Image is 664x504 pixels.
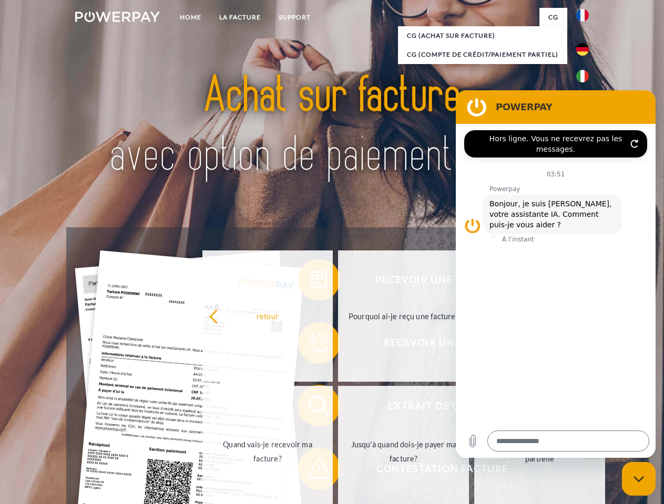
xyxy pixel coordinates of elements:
[209,309,327,323] div: retour
[456,90,656,458] iframe: Fenêtre de messagerie
[344,437,463,466] div: Jusqu'à quand dois-je payer ma facture?
[210,8,270,27] a: LA FACTURE
[398,45,567,64] a: CG (Compte de crédit/paiement partiel)
[398,26,567,45] a: CG (achat sur facture)
[171,8,210,27] a: Home
[576,9,589,22] img: fr
[75,12,160,22] img: logo-powerpay-white.svg
[622,462,656,496] iframe: Bouton de lancement de la fenêtre de messagerie, conversation en cours
[576,70,589,82] img: it
[209,437,327,466] div: Quand vais-je recevoir ma facture?
[100,50,564,201] img: title-powerpay_fr.svg
[344,309,463,323] div: Pourquoi ai-je reçu une facture?
[539,8,567,27] a: CG
[270,8,320,27] a: Support
[576,43,589,56] img: de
